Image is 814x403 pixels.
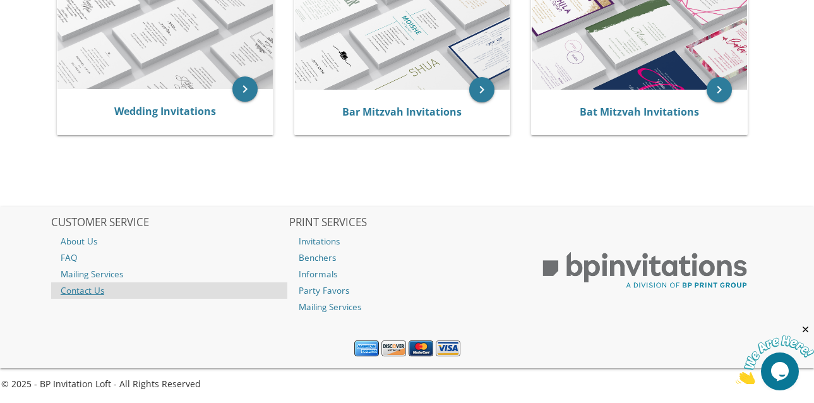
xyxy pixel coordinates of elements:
a: About Us [51,233,287,250]
h2: CUSTOMER SERVICE [51,217,287,229]
a: Bar Mitzvah Invitations [342,105,462,119]
h2: PRINT SERVICES [289,217,525,229]
a: keyboard_arrow_right [469,77,494,102]
a: Benchers [289,250,525,266]
a: Mailing Services [51,266,287,282]
img: American Express [354,340,379,357]
img: BP Print Group [527,242,763,299]
a: FAQ [51,250,287,266]
img: MasterCard [409,340,433,357]
a: Invitations [289,233,525,250]
a: keyboard_arrow_right [707,77,732,102]
a: Contact Us [51,282,287,299]
a: Party Favors [289,282,525,299]
iframe: chat widget [736,324,814,384]
a: Wedding Invitations [114,104,216,118]
a: Bat Mitzvah Invitations [580,105,699,119]
img: Discover [381,340,406,357]
a: Informals [289,266,525,282]
a: keyboard_arrow_right [232,76,258,102]
img: Visa [436,340,460,357]
a: Mailing Services [289,299,525,315]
